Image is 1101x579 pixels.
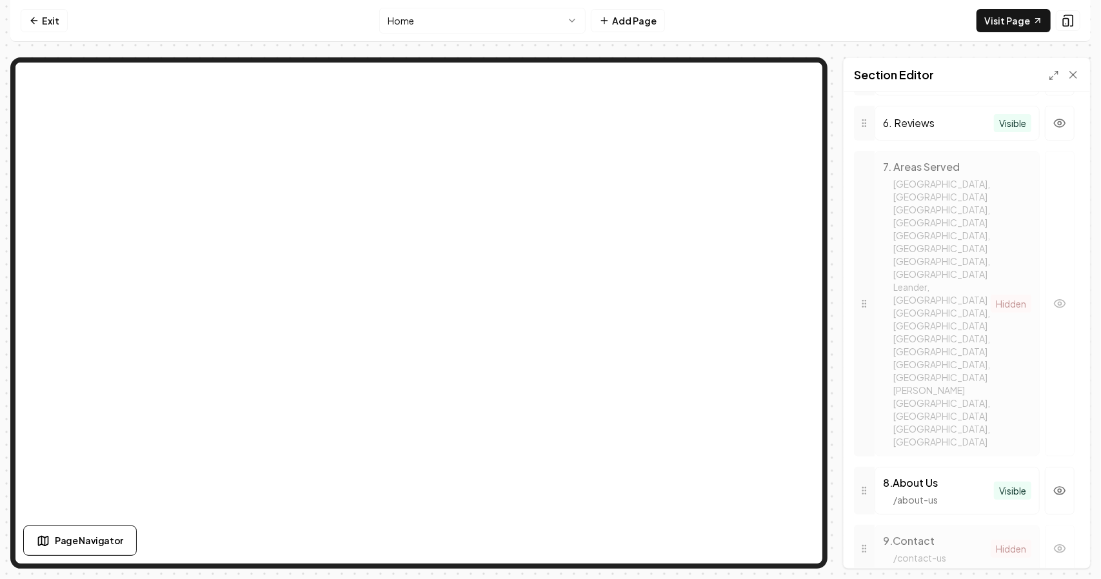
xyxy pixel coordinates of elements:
[893,280,991,306] div: Leander, [GEOGRAPHIC_DATA]
[591,9,665,32] button: Add Page
[23,525,137,556] button: Page Navigator
[883,159,991,175] div: 7 . Areas Served
[893,384,991,422] div: [PERSON_NAME][GEOGRAPHIC_DATA], [GEOGRAPHIC_DATA]
[893,229,991,255] div: [GEOGRAPHIC_DATA], [GEOGRAPHIC_DATA]
[893,358,991,384] div: [GEOGRAPHIC_DATA], [GEOGRAPHIC_DATA]
[991,295,1031,313] span: Hidden
[883,533,991,549] div: 9 . Contact
[893,177,991,203] div: [GEOGRAPHIC_DATA], [GEOGRAPHIC_DATA]
[977,9,1051,32] a: Visit Page
[883,475,994,491] div: 8 . About Us
[893,255,991,280] div: [GEOGRAPHIC_DATA], [GEOGRAPHIC_DATA]
[991,540,1031,558] span: Hidden
[854,66,934,84] h2: Section Editor
[994,114,1031,132] span: Visible
[893,332,991,358] div: [GEOGRAPHIC_DATA], [GEOGRAPHIC_DATA]
[21,9,68,32] a: Exit
[883,115,994,131] div: 6. Reviews
[55,534,123,547] span: Page Navigator
[883,551,991,564] div: / contact-us
[893,422,991,448] div: [GEOGRAPHIC_DATA], [GEOGRAPHIC_DATA]
[994,482,1031,500] span: Visible
[893,203,991,229] div: [GEOGRAPHIC_DATA], [GEOGRAPHIC_DATA]
[883,493,994,506] div: / about-us
[893,306,991,332] div: [GEOGRAPHIC_DATA], [GEOGRAPHIC_DATA]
